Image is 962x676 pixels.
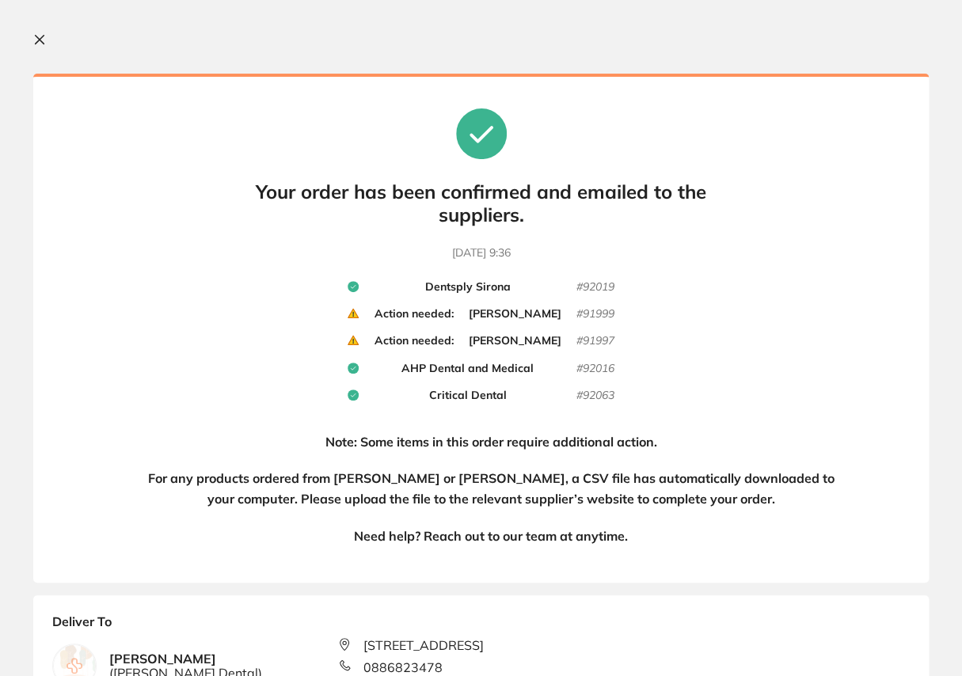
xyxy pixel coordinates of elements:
small: # 92016 [576,362,614,376]
b: Deliver To [52,614,910,638]
small: # 91997 [576,334,614,348]
b: AHP Dental and Medical [401,362,534,376]
time: [DATE] 9:36 [452,245,511,261]
h4: Note: Some items in this order require additional action. [325,432,657,453]
b: Critical Dental [429,389,507,403]
h4: For any products ordered from [PERSON_NAME] or [PERSON_NAME], a CSV file has automatically downlo... [144,469,838,509]
small: # 92019 [576,280,614,294]
b: Action needed: [374,307,453,321]
b: [PERSON_NAME] [469,307,561,321]
b: Your order has been confirmed and emailed to the suppliers. [244,180,719,226]
small: # 92063 [576,389,614,403]
span: [STREET_ADDRESS] [363,638,484,652]
h4: Need help? Reach out to our team at anytime. [354,526,628,547]
b: Action needed: [374,334,453,348]
b: Dentsply Sirona [425,280,511,294]
b: [PERSON_NAME] [469,334,561,348]
small: # 91999 [576,307,614,321]
span: 0886823478 [363,660,443,674]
